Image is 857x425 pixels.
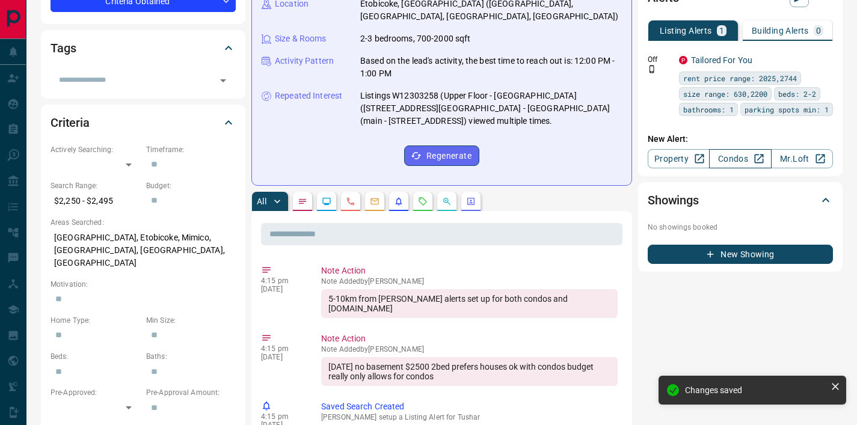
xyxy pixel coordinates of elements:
button: Open [215,72,232,89]
p: New Alert: [648,133,833,145]
p: Motivation: [51,279,236,290]
p: Budget: [146,180,236,191]
p: 4:15 pm [261,344,303,353]
svg: Lead Browsing Activity [322,197,331,206]
span: bathrooms: 1 [683,103,734,115]
p: Off [648,54,672,65]
div: Criteria [51,108,236,137]
span: parking spots min: 1 [745,103,829,115]
svg: Notes [298,197,307,206]
p: Home Type: [51,315,140,326]
p: Pre-Approved: [51,387,140,398]
p: 4:15 pm [261,277,303,285]
p: Based on the lead's activity, the best time to reach out is: 12:00 PM - 1:00 PM [360,55,622,80]
div: Showings [648,186,833,215]
p: Areas Searched: [51,217,236,228]
p: Note Action [321,264,618,277]
button: Regenerate [404,145,479,166]
a: Condos [709,149,771,168]
p: Baths: [146,351,236,362]
div: [DATE] no basement $2500 2bed prefers houses ok with condos budget really only allows for condos [321,357,618,386]
p: [DATE] [261,353,303,361]
svg: Calls [346,197,355,206]
svg: Agent Actions [466,197,476,206]
p: Size & Rooms [275,32,327,45]
div: Changes saved [685,385,826,395]
p: Note Action [321,332,618,345]
svg: Emails [370,197,379,206]
p: 0 [816,26,821,35]
p: 2-3 bedrooms, 700-2000 sqft [360,32,471,45]
span: beds: 2-2 [778,88,816,100]
p: Timeframe: [146,144,236,155]
svg: Opportunities [442,197,452,206]
p: Pre-Approval Amount: [146,387,236,398]
p: Activity Pattern [275,55,334,67]
p: 4:15 pm [261,412,303,421]
p: Note Added by [PERSON_NAME] [321,277,618,286]
div: 5-10km from [PERSON_NAME] alerts set up for both condos and [DOMAIN_NAME] [321,289,618,318]
p: Saved Search Created [321,400,618,413]
div: property.ca [679,56,687,64]
h2: Showings [648,191,699,210]
span: rent price range: 2025,2744 [683,72,797,84]
p: Min Size: [146,315,236,326]
p: Listings W12303258 (Upper Floor - [GEOGRAPHIC_DATA] ([STREET_ADDRESS][GEOGRAPHIC_DATA] - [GEOGRAP... [360,90,622,127]
a: Mr.Loft [771,149,833,168]
p: [DATE] [261,285,303,293]
h2: Tags [51,38,76,58]
svg: Listing Alerts [394,197,404,206]
p: Actively Searching: [51,144,140,155]
p: Search Range: [51,180,140,191]
span: size range: 630,2200 [683,88,767,100]
p: Note Added by [PERSON_NAME] [321,345,618,353]
button: New Showing [648,245,833,264]
p: Listing Alerts [660,26,712,35]
p: Repeated Interest [275,90,342,102]
a: Tailored For You [691,55,752,65]
p: Building Alerts [752,26,809,35]
svg: Push Notification Only [648,65,656,73]
svg: Requests [418,197,428,206]
a: Property [648,149,710,168]
p: [PERSON_NAME] setup a Listing Alert for Tushar [321,413,618,421]
div: Tags [51,34,236,63]
p: [GEOGRAPHIC_DATA], Etobicoke, Mimico, [GEOGRAPHIC_DATA], [GEOGRAPHIC_DATA], [GEOGRAPHIC_DATA] [51,228,236,273]
p: $2,250 - $2,495 [51,191,140,211]
h2: Criteria [51,113,90,132]
p: All [257,197,266,206]
p: 1 [719,26,724,35]
p: Beds: [51,351,140,362]
p: No showings booked [648,222,833,233]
